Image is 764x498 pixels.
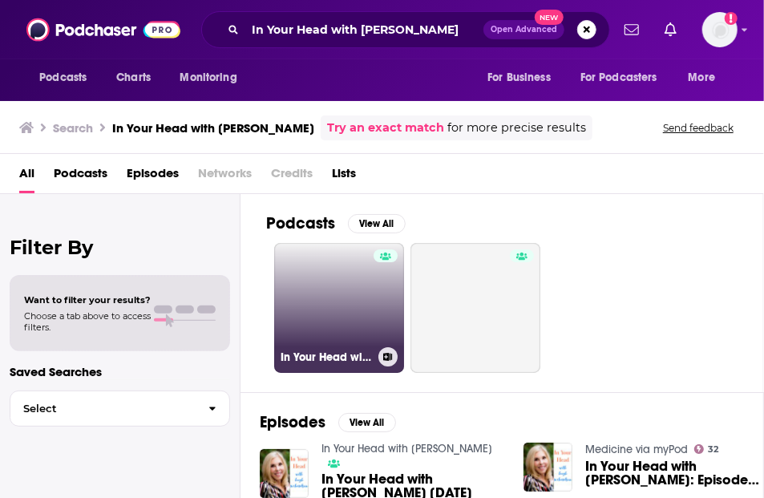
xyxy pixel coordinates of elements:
[708,446,718,453] span: 32
[112,120,314,136] h3: In Your Head with [PERSON_NAME]
[658,16,683,43] a: Show notifications dropdown
[321,442,492,455] a: In Your Head with Leigh Richardson
[53,120,93,136] h3: Search
[523,443,572,492] img: In Your Head with Leigh Richardson: Episode 240: Functional Medicine with Dr Leigh Richardson and...
[10,391,230,427] button: Select
[338,413,396,432] button: View All
[580,67,657,89] span: For Podcasters
[54,160,107,193] a: Podcasts
[274,243,404,373] a: In Your Head with [PERSON_NAME]
[245,17,483,43] input: Search podcasts, credits, & more...
[535,10,564,25] span: New
[689,67,716,89] span: More
[483,20,564,39] button: Open AdvancedNew
[266,213,335,233] h2: Podcasts
[618,16,645,43] a: Show notifications dropdown
[725,12,738,25] svg: Add a profile image
[106,63,160,93] a: Charts
[266,213,406,233] a: PodcastsView All
[24,294,151,306] span: Want to filter your results?
[260,412,325,432] h2: Episodes
[332,160,356,193] a: Lists
[198,160,252,193] span: Networks
[24,310,151,333] span: Choose a tab above to access filters.
[585,443,688,456] a: Medicine via myPod
[39,67,87,89] span: Podcasts
[28,63,107,93] button: open menu
[127,160,179,193] a: Episodes
[19,160,34,193] a: All
[658,121,738,135] button: Send feedback
[26,14,180,45] img: Podchaser - Follow, Share and Rate Podcasts
[281,350,372,364] h3: In Your Head with [PERSON_NAME]
[10,403,196,414] span: Select
[10,236,230,259] h2: Filter By
[491,26,557,34] span: Open Advanced
[487,67,551,89] span: For Business
[10,364,230,379] p: Saved Searches
[702,12,738,47] img: User Profile
[677,63,736,93] button: open menu
[348,214,406,233] button: View All
[201,11,610,48] div: Search podcasts, credits, & more...
[260,449,309,498] img: In Your Head with Leigh Richardson 04-29-2024
[702,12,738,47] button: Show profile menu
[570,63,681,93] button: open menu
[116,67,151,89] span: Charts
[694,444,719,454] a: 32
[260,412,396,432] a: EpisodesView All
[180,67,236,89] span: Monitoring
[447,119,586,137] span: for more precise results
[476,63,571,93] button: open menu
[168,63,257,93] button: open menu
[702,12,738,47] span: Logged in as veronica.smith
[271,160,313,193] span: Credits
[327,119,444,137] a: Try an exact match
